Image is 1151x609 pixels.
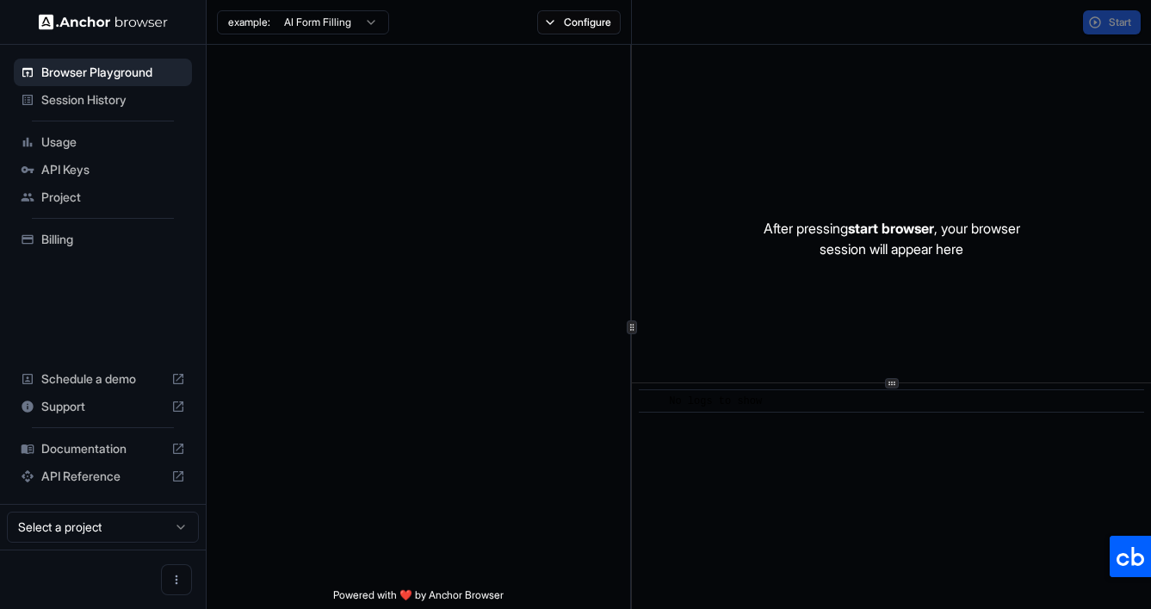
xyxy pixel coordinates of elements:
[41,468,164,485] span: API Reference
[41,231,185,248] span: Billing
[14,86,192,114] div: Session History
[41,440,164,457] span: Documentation
[41,398,164,415] span: Support
[14,435,192,463] div: Documentation
[14,59,192,86] div: Browser Playground
[669,395,762,407] span: No logs to show
[41,64,185,81] span: Browser Playground
[14,128,192,156] div: Usage
[14,463,192,490] div: API Reference
[14,183,192,211] div: Project
[14,393,192,420] div: Support
[14,226,192,253] div: Billing
[537,10,621,34] button: Configure
[41,189,185,206] span: Project
[41,370,164,388] span: Schedule a demo
[14,365,192,393] div: Schedule a demo
[41,91,185,109] span: Session History
[848,220,934,237] span: start browser
[41,134,185,151] span: Usage
[764,218,1020,259] p: After pressing , your browser session will appear here
[647,393,656,410] span: ​
[14,156,192,183] div: API Keys
[228,16,270,29] span: example:
[333,588,504,609] span: Powered with ❤️ by Anchor Browser
[161,564,192,595] button: Open menu
[41,161,185,178] span: API Keys
[39,14,168,30] img: Anchor Logo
